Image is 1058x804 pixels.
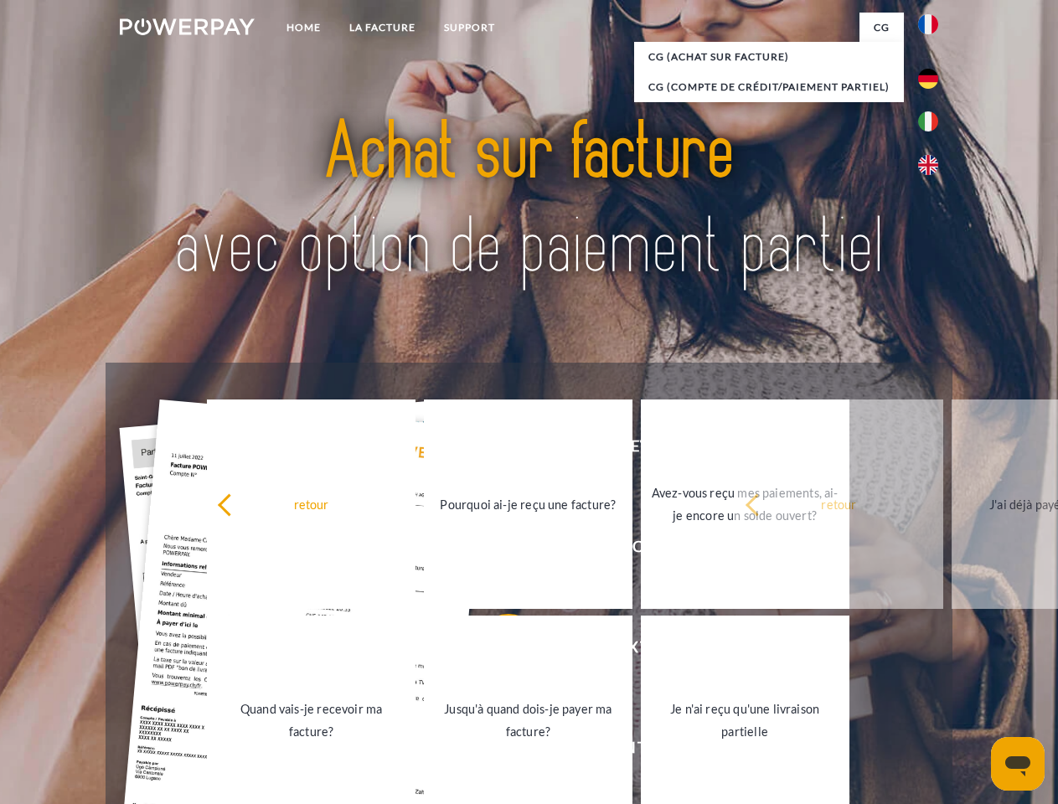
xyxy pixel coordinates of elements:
[918,111,938,131] img: it
[918,14,938,34] img: fr
[745,492,933,515] div: retour
[272,13,335,43] a: Home
[641,399,849,609] a: Avez-vous reçu mes paiements, ai-je encore un solde ouvert?
[634,42,904,72] a: CG (achat sur facture)
[634,72,904,102] a: CG (Compte de crédit/paiement partiel)
[434,492,622,515] div: Pourquoi ai-je reçu une facture?
[217,698,405,743] div: Quand vais-je recevoir ma facture?
[651,482,839,527] div: Avez-vous reçu mes paiements, ai-je encore un solde ouvert?
[918,155,938,175] img: en
[651,698,839,743] div: Je n'ai reçu qu'une livraison partielle
[217,492,405,515] div: retour
[335,13,430,43] a: LA FACTURE
[918,69,938,89] img: de
[430,13,509,43] a: Support
[434,698,622,743] div: Jusqu'à quand dois-je payer ma facture?
[160,80,898,321] img: title-powerpay_fr.svg
[120,18,255,35] img: logo-powerpay-white.svg
[859,13,904,43] a: CG
[991,737,1045,791] iframe: Bouton de lancement de la fenêtre de messagerie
